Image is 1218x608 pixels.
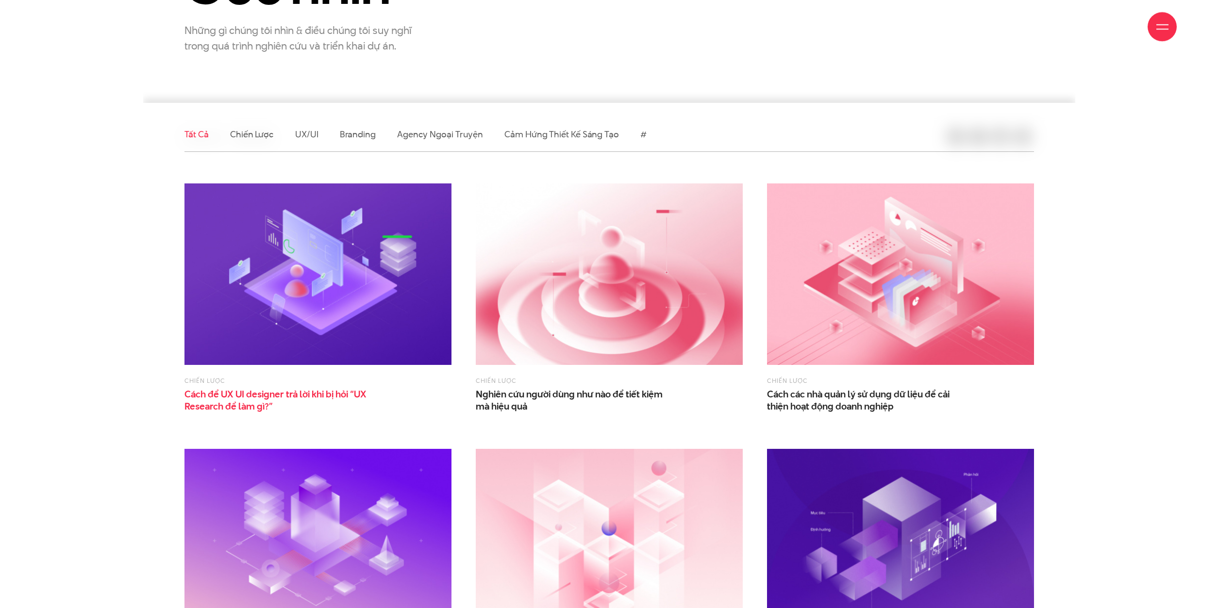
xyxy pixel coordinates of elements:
[767,388,961,412] span: Cách các nhà quản lý sử dụng dữ liệu để cải
[767,388,961,412] a: Cách các nhà quản lý sử dụng dữ liệu để cảithiện hoạt động doanh nghiệp
[295,128,318,140] a: UX/UI
[184,128,209,140] a: Tất cả
[476,388,670,412] span: Nghiên cứu người dùng như nào để tiết kiệm
[767,376,808,385] a: Chiến lược
[184,376,225,385] a: Chiến lược
[184,400,273,412] span: Research để làm gì?”
[767,183,1034,365] img: Cách các nhà quản lý sử dụng dữ liệu để cải thiện hoạt động doanh nghiệp
[767,400,894,412] span: thiện hoạt động doanh nghiệp
[476,183,743,365] img: Nghiên cứu người dùng như nào để tiết kiệm mà hiệu quả
[230,128,274,140] a: Chiến lược
[476,400,527,412] span: mà hiệu quả
[476,388,670,412] a: Nghiên cứu người dùng như nào để tiết kiệmmà hiệu quả
[476,376,517,385] a: Chiến lược
[184,388,379,412] a: Cách để UX UI designer trả lời khi bị hỏi “UXResearch để làm gì?”
[340,128,376,140] a: Branding
[397,128,483,140] a: Agency ngoại truyện
[184,183,451,365] img: Cách trả lời khi bị hỏi “UX Research để làm gì?”
[184,388,379,412] span: Cách để UX UI designer trả lời khi bị hỏi “UX
[640,128,647,140] a: #
[504,128,619,140] a: Cảm hứng thiết kế sáng tạo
